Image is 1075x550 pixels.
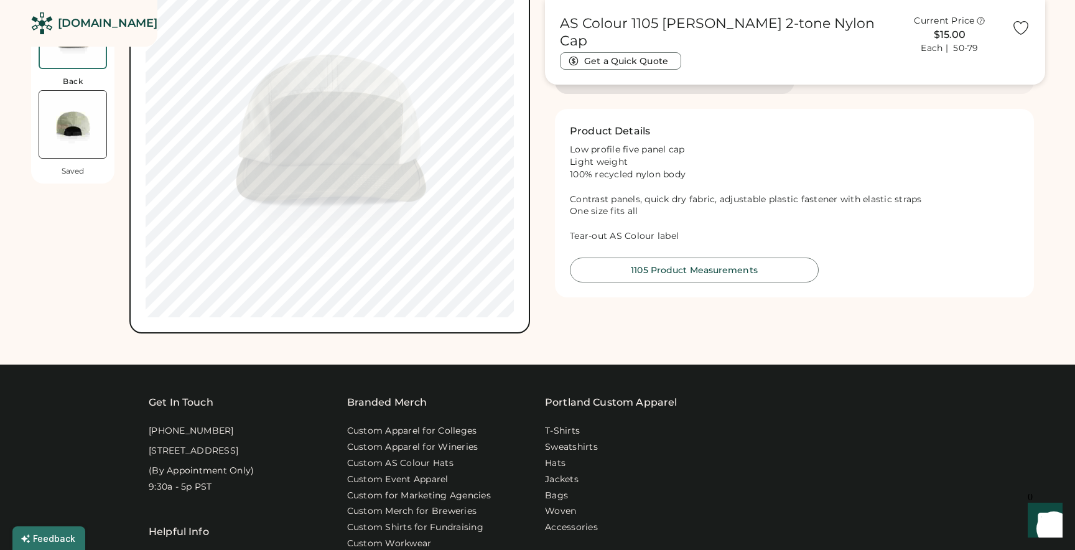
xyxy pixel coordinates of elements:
div: (By Appointment Only) [149,465,254,477]
a: Custom Apparel for Wineries [347,441,478,454]
iframe: Front Chat [1016,494,1069,548]
a: Hats [545,457,565,470]
div: Current Price [914,15,974,27]
button: Get a Quick Quote [560,52,681,70]
div: [DOMAIN_NAME] [58,16,157,31]
a: Bags [545,490,568,502]
div: Get In Touch [149,395,213,410]
img: AS Colour 1105 Army/eucalyptus Back Thumbnail [39,91,106,158]
a: Custom Shirts for Fundraising [347,521,483,534]
a: Sweatshirts [545,441,598,454]
div: Branded Merch [347,395,427,410]
div: $15.00 [895,27,1004,42]
div: [PHONE_NUMBER] [149,425,234,437]
div: Each | 50-79 [921,42,978,55]
img: Rendered Logo - Screens [31,12,53,34]
div: Back [63,77,83,86]
a: Custom Merch for Breweries [347,505,477,518]
div: Low profile five panel cap Light weight 100% recycled nylon body Contrast panels, quick dry fabri... [570,144,1019,243]
div: 9:30a - 5p PST [149,481,212,493]
a: Custom AS Colour Hats [347,457,454,470]
div: Saved [62,166,84,176]
a: Custom Event Apparel [347,473,449,486]
a: Portland Custom Apparel [545,395,677,410]
a: Jackets [545,473,579,486]
a: Woven [545,505,576,518]
div: [STREET_ADDRESS] [149,445,238,457]
a: Custom Workwear [347,538,432,550]
div: Helpful Info [149,524,209,539]
button: 1105 Product Measurements [570,258,819,282]
a: Custom Apparel for Colleges [347,425,477,437]
h1: AS Colour 1105 [PERSON_NAME] 2-tone Nylon Cap [560,15,888,50]
h2: Product Details [570,124,650,139]
a: T-Shirts [545,425,580,437]
a: Custom for Marketing Agencies [347,490,491,502]
a: Accessories [545,521,598,534]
